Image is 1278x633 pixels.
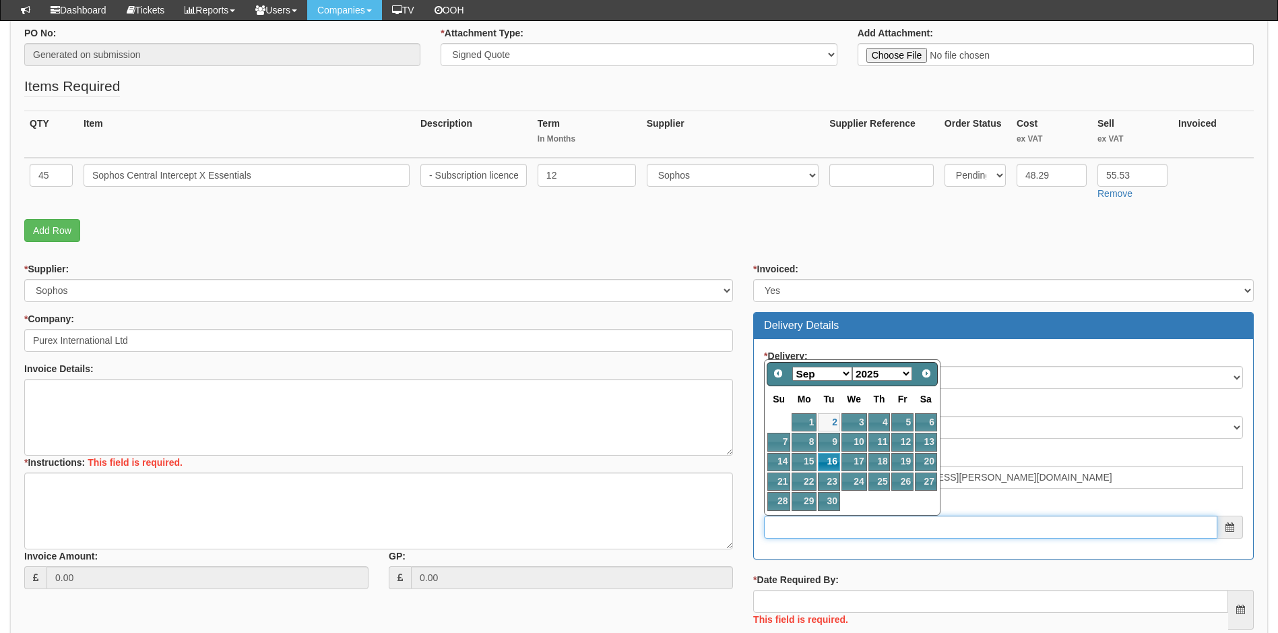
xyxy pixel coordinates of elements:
th: Sell [1092,111,1173,158]
span: Prev [773,368,784,379]
a: Prev [769,364,788,383]
a: 4 [868,413,891,431]
a: 22 [792,473,817,491]
a: 20 [915,453,937,471]
a: 16 [818,453,839,471]
th: Description [415,111,532,158]
a: 18 [868,453,891,471]
a: 27 [915,473,937,491]
label: Attachment Type: [441,26,523,40]
a: 25 [868,473,891,491]
a: 1 [792,413,817,431]
a: 3 [841,413,867,431]
a: 5 [891,413,913,431]
a: 29 [792,492,817,510]
a: 9 [818,433,839,451]
label: GP: [389,549,406,563]
label: Supplier: [24,262,69,276]
span: Monday [798,394,811,404]
th: Supplier [641,111,825,158]
th: Order Status [939,111,1011,158]
label: PO No: [24,26,56,40]
th: Term [532,111,641,158]
label: Add Attachment: [858,26,933,40]
span: Saturday [920,394,932,404]
label: Date Required By: [753,573,839,586]
a: 24 [841,473,867,491]
label: Instructions: [24,456,85,469]
span: Next [921,368,932,379]
a: 15 [792,453,817,471]
a: 13 [915,433,937,451]
a: Remove [1097,188,1132,199]
a: 23 [818,473,839,491]
label: Company: [24,312,74,326]
label: Invoiced: [753,262,798,276]
small: ex VAT [1097,133,1168,145]
h3: Delivery Details [764,320,1243,332]
th: Supplier Reference [824,111,939,158]
span: Thursday [874,394,885,404]
a: 6 [915,413,937,431]
span: Friday [898,394,907,404]
a: 17 [841,453,867,471]
a: 21 [767,473,790,491]
th: QTY [24,111,78,158]
span: Sunday [773,394,785,404]
a: 10 [841,433,867,451]
label: Invoice Amount: [24,549,98,563]
th: Invoiced [1173,111,1254,158]
label: This field is required. [753,613,848,626]
a: Next [917,364,936,383]
label: Invoice Details: [24,362,94,375]
legend: Items Required [24,76,120,97]
th: Cost [1011,111,1092,158]
a: Add Row [24,219,80,242]
a: 12 [891,433,913,451]
th: Item [78,111,415,158]
label: This field is required. [88,456,183,469]
a: 11 [868,433,891,451]
a: 7 [767,433,790,451]
a: 30 [818,492,839,510]
span: Wednesday [847,394,861,404]
a: 8 [792,433,817,451]
a: 19 [891,453,913,471]
span: Tuesday [824,394,835,404]
a: 28 [767,492,790,510]
label: Delivery: [764,349,808,363]
small: ex VAT [1017,133,1087,145]
a: 14 [767,453,790,471]
a: 26 [891,473,913,491]
a: 2 [818,413,839,431]
small: In Months [538,133,636,145]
